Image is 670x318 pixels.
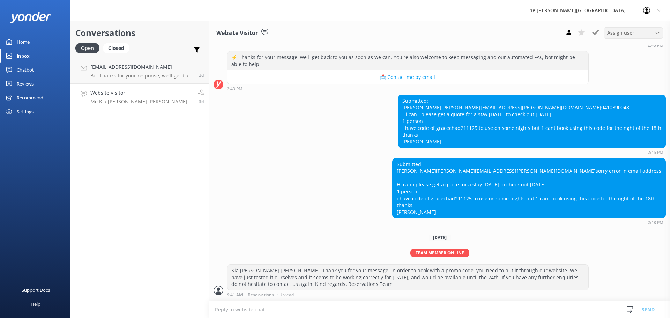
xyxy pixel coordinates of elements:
a: Open [75,44,103,52]
p: Me: Kia [PERSON_NAME] [PERSON_NAME], Thank you for your message. In order to book with a promo co... [90,98,192,105]
a: [PERSON_NAME][EMAIL_ADDRESS][PERSON_NAME][DOMAIN_NAME] [436,168,596,174]
div: Inbox [17,49,30,63]
strong: 2:43 PM [648,43,663,47]
div: Settings [17,105,33,119]
img: yonder-white-logo.png [10,12,51,23]
div: Closed [103,43,129,53]
a: Closed [103,44,133,52]
div: Recommend [17,91,43,105]
span: Assign user [607,29,634,37]
div: Chatbot [17,63,34,77]
a: [PERSON_NAME][EMAIL_ADDRESS][PERSON_NAME][DOMAIN_NAME] [441,104,601,111]
h4: Website Visitor [90,89,192,97]
div: Open [75,43,99,53]
div: 02:48pm 14-Aug-2025 (UTC +12:00) Pacific/Auckland [392,220,666,225]
h4: [EMAIL_ADDRESS][DOMAIN_NAME] [90,63,194,71]
div: 02:45pm 14-Aug-2025 (UTC +12:00) Pacific/Auckland [398,150,666,155]
div: 02:43pm 14-Aug-2025 (UTC +12:00) Pacific/Auckland [529,43,666,47]
span: Reservations [248,293,274,297]
div: Help [31,297,40,311]
span: 05:56pm 16-Aug-2025 (UTC +12:00) Pacific/Auckland [199,72,204,78]
span: 09:41am 15-Aug-2025 (UTC +12:00) Pacific/Auckland [199,98,204,104]
a: Website VisitorMe:Kia [PERSON_NAME] [PERSON_NAME], Thank you for your message. In order to book w... [70,84,209,110]
div: Submitted: [PERSON_NAME] sorry error in email address Hi can i please get a quote for a stay [DAT... [393,158,665,218]
h2: Conversations [75,26,204,39]
div: 02:43pm 14-Aug-2025 (UTC +12:00) Pacific/Auckland [227,86,589,91]
h3: Website Visitor [216,29,258,38]
div: ⚡ Thanks for your message, we'll get back to you as soon as we can. You're also welcome to keep m... [227,51,588,70]
strong: 2:43 PM [227,87,243,91]
div: Kia [PERSON_NAME] [PERSON_NAME], Thank you for your message. In order to book with a promo code, ... [227,265,588,290]
div: Home [17,35,30,49]
span: [DATE] [429,235,451,241]
button: 📩 Contact me by email [227,70,588,84]
div: 09:41am 15-Aug-2025 (UTC +12:00) Pacific/Auckland [227,292,589,297]
div: Support Docs [22,283,50,297]
div: Assign User [604,27,663,38]
strong: 2:45 PM [648,150,663,155]
span: Team member online [410,249,469,257]
div: Reviews [17,77,33,91]
strong: 2:48 PM [648,221,663,225]
strong: 9:41 AM [227,293,243,297]
a: [EMAIL_ADDRESS][DOMAIN_NAME]Bot:Thanks for your response, we'll get back to you as soon as we can... [70,58,209,84]
p: Bot: Thanks for your response, we'll get back to you as soon as we can during opening hours. [90,73,194,79]
div: Submitted: [PERSON_NAME] 0410390048 Hi can i please get a quote for a stay [DATE] to check out [D... [398,95,665,148]
span: • Unread [276,293,294,297]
